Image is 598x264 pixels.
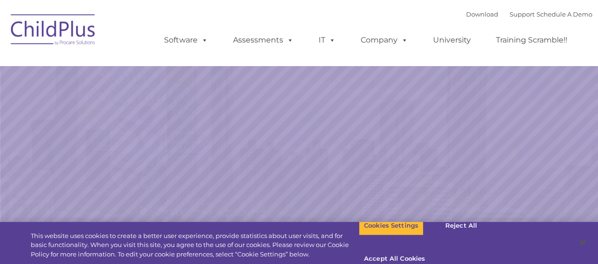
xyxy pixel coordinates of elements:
div: This website uses cookies to create a better user experience, provide statistics about user visit... [31,231,359,259]
a: Training Scramble!! [486,31,577,50]
button: Reject All [432,216,491,236]
a: Company [351,31,417,50]
a: University [424,31,480,50]
a: Download [466,10,498,18]
button: Cookies Settings [359,216,424,236]
a: Support [510,10,535,18]
img: ChildPlus by Procare Solutions [6,8,101,55]
a: Schedule A Demo [537,10,592,18]
a: Learn More [406,178,507,204]
a: IT [309,31,345,50]
button: Close [572,232,593,253]
a: Software [155,31,217,50]
a: Assessments [224,31,303,50]
font: | [466,10,592,18]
